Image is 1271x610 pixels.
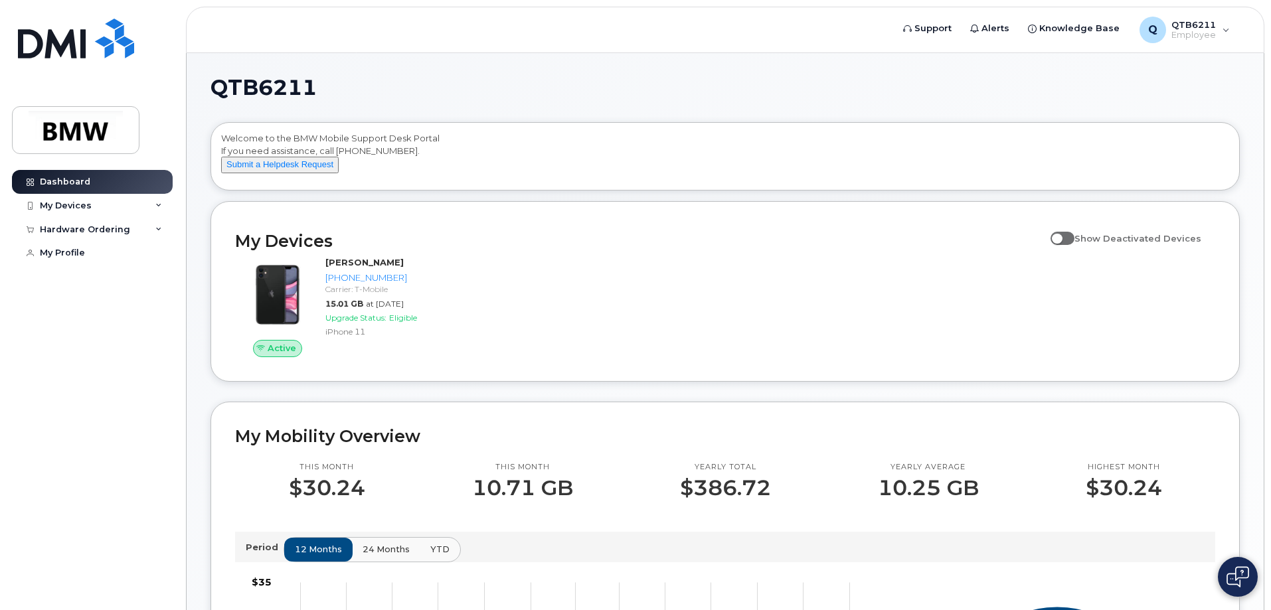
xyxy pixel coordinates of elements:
p: 10.25 GB [878,476,979,500]
div: iPhone 11 [325,326,463,337]
p: Period [246,541,284,554]
span: Eligible [389,313,417,323]
p: $386.72 [680,476,771,500]
p: Yearly average [878,462,979,473]
p: This month [472,462,573,473]
strong: [PERSON_NAME] [325,257,404,267]
span: Upgrade Status: [325,313,386,323]
input: Show Deactivated Devices [1051,226,1061,236]
p: 10.71 GB [472,476,573,500]
img: iPhone_11.jpg [246,263,309,327]
p: $30.24 [289,476,365,500]
p: Yearly total [680,462,771,473]
a: Submit a Helpdesk Request [221,159,339,169]
span: YTD [430,543,450,556]
button: Submit a Helpdesk Request [221,157,339,173]
span: 15.01 GB [325,299,363,309]
h2: My Devices [235,231,1044,251]
h2: My Mobility Overview [235,426,1215,446]
span: QTB6211 [211,78,317,98]
p: $30.24 [1086,476,1162,500]
div: Carrier: T-Mobile [325,283,463,295]
div: Welcome to the BMW Mobile Support Desk Portal If you need assistance, call [PHONE_NUMBER]. [221,132,1229,185]
p: This month [289,462,365,473]
img: Open chat [1227,566,1249,587]
span: Active [268,342,296,354]
div: [PHONE_NUMBER] [325,271,463,284]
p: Highest month [1086,462,1162,473]
a: Active[PERSON_NAME][PHONE_NUMBER]Carrier: T-Mobile15.01 GBat [DATE]Upgrade Status:EligibleiPhone 11 [235,256,468,357]
span: at [DATE] [366,299,404,309]
span: Show Deactivated Devices [1074,233,1201,244]
tspan: $35 [252,576,272,588]
span: 24 months [363,543,410,556]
